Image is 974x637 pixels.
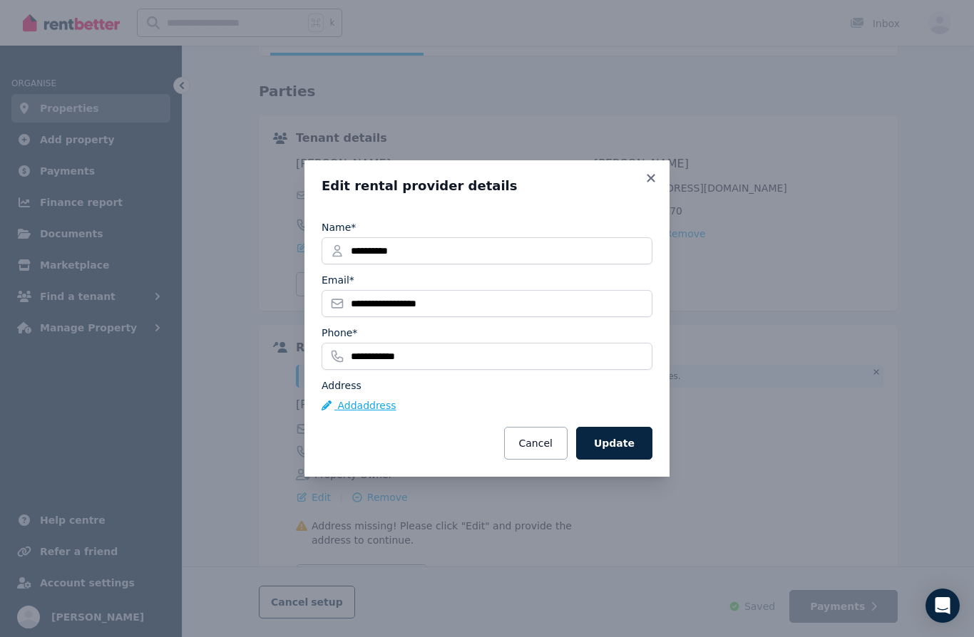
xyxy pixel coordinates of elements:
label: Phone* [322,326,357,340]
label: Address [322,378,362,393]
button: Addaddress [322,398,396,413]
button: Update [576,427,652,460]
div: Open Intercom Messenger [926,589,960,623]
label: Name* [322,220,356,234]
button: Cancel [504,427,568,460]
h3: Edit rental provider details [322,177,652,195]
label: Email* [322,273,354,287]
